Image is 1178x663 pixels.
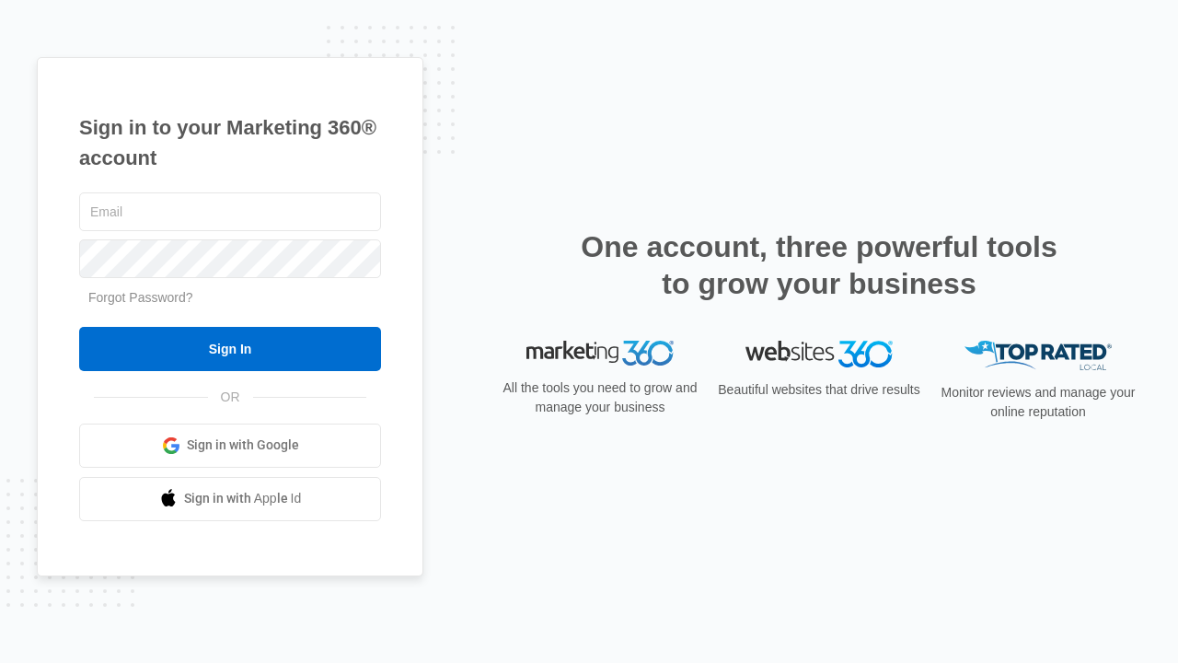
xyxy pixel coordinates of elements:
[184,489,302,508] span: Sign in with Apple Id
[575,228,1063,302] h2: One account, three powerful tools to grow your business
[716,380,922,400] p: Beautiful websites that drive results
[187,436,299,455] span: Sign in with Google
[79,327,381,371] input: Sign In
[526,341,674,366] img: Marketing 360
[208,388,253,407] span: OR
[79,424,381,468] a: Sign in with Google
[497,378,703,417] p: All the tools you need to grow and manage your business
[745,341,893,367] img: Websites 360
[88,290,193,305] a: Forgot Password?
[964,341,1112,371] img: Top Rated Local
[935,383,1141,422] p: Monitor reviews and manage your online reputation
[79,192,381,231] input: Email
[79,477,381,521] a: Sign in with Apple Id
[79,112,381,173] h1: Sign in to your Marketing 360® account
